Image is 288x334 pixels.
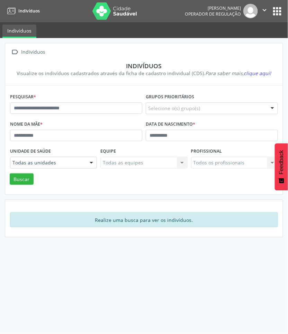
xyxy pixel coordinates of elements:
i:  [10,47,20,57]
div: Realize uma busca para ver os indivíduos. [10,212,278,227]
div: [PERSON_NAME] [185,5,241,11]
a:  Indivíduos [10,47,47,57]
label: Profissional [191,146,222,157]
span: Operador de regulação [185,11,241,17]
i: Para saber mais, [206,70,271,76]
a: Indivíduos [5,5,40,17]
label: Data de nascimento [146,119,195,130]
span: Feedback [278,150,285,174]
button: Buscar [10,173,34,185]
span: clique aqui! [244,70,271,76]
a: Indivíduos [2,25,36,38]
img: img [243,4,258,18]
i:  [261,6,268,14]
div: Visualize os indivíduos cadastrados através da ficha de cadastro individual (CDS). [15,70,273,77]
label: Grupos prioritários [146,92,194,102]
span: Todas as unidades [12,159,83,166]
span: Indivíduos [18,8,40,14]
button: apps [271,5,283,17]
button:  [258,4,271,18]
label: Equipe [100,146,116,157]
span: Selecione o(s) grupo(s) [148,105,200,112]
label: Pesquisar [10,92,36,102]
div: Indivíduos [20,47,47,57]
button: Feedback - Mostrar pesquisa [275,143,288,190]
label: Nome da mãe [10,119,43,130]
div: Indivíduos [15,62,273,70]
label: Unidade de saúde [10,146,51,157]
